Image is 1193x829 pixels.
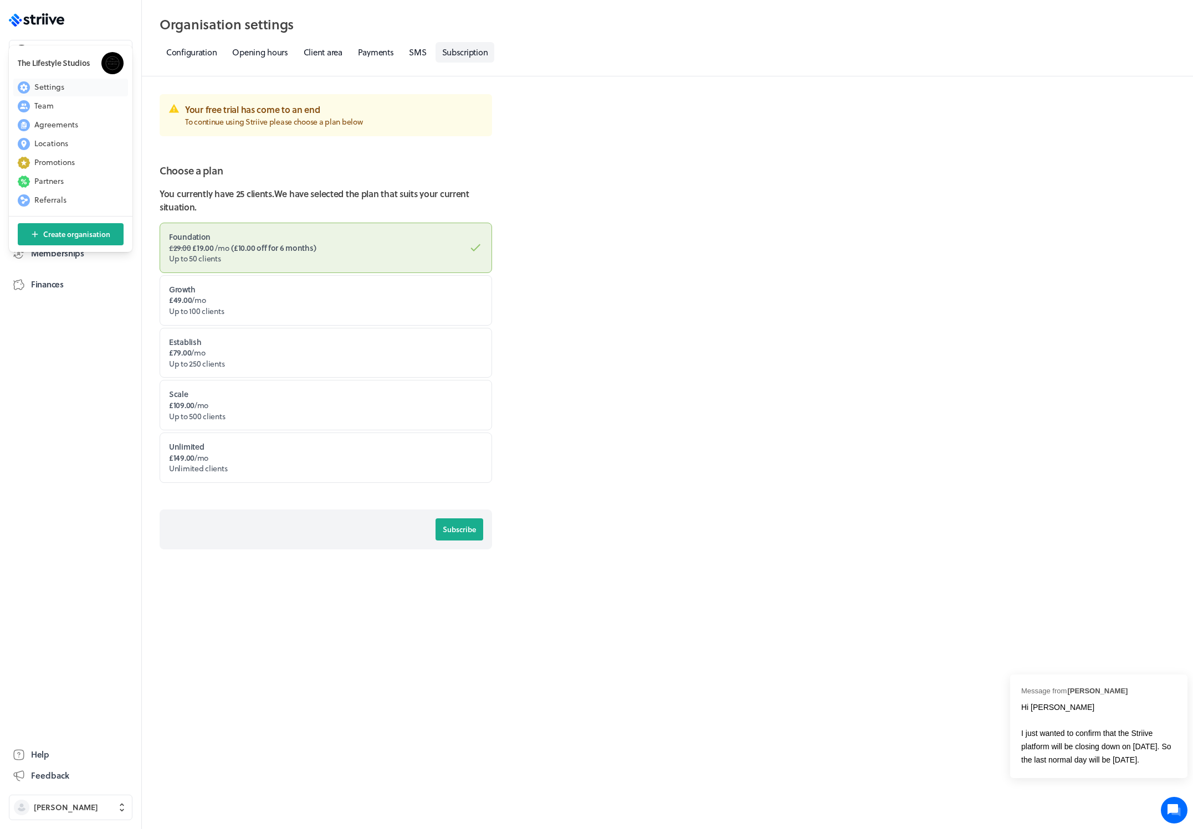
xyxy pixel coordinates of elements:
button: Create organisation [18,223,124,245]
span: £29.00 [169,242,191,254]
span: Settings [34,81,64,92]
span: Up to 50 clients [169,253,221,264]
nav: Tabs [160,42,1175,63]
span: £19.00 [192,242,213,254]
span: £49.00 [169,294,192,306]
span: /mo [169,347,206,358]
p: You currently have 25 clients . We have selected the plan that suits your current situation. [160,187,492,214]
iframe: gist-messenger-bubble-iframe [1161,797,1187,823]
button: Promotions [13,154,128,172]
p: Find an answer quickly [15,268,207,281]
span: [DATE] [17,198,42,207]
strong: Foundation [169,231,211,243]
h2: Choose a plan [160,163,492,178]
span: /mo [169,399,208,411]
a: SMS [402,42,433,63]
button: Referrals [13,192,128,209]
img: US [17,145,39,167]
a: Opening hours [226,42,294,63]
h2: We're here to help. Ask us anything! [17,65,205,101]
strong: Unlimited [169,441,204,452]
span: Create organisation [43,229,110,239]
span: Subscribe [443,524,476,534]
input: Search articles [32,286,198,308]
h2: Recent conversations [19,121,178,131]
span: ( £10.00 off for 6 months ) [231,242,316,254]
span: See all [178,122,202,130]
button: Partners [13,173,128,190]
span: /mo [169,242,229,254]
h1: Hi [PERSON_NAME] [17,45,205,63]
span: Agreements [34,119,78,130]
span: Up to 100 clients [169,305,224,317]
span: Team [34,100,54,111]
button: Team [13,97,128,115]
span: Up to 250 clients [169,358,224,369]
strong: Growth [169,284,195,295]
span: Promotions [34,157,75,168]
span: Referrals [34,194,66,205]
a: Client area [297,42,349,63]
button: Settings [13,79,128,96]
button: New conversation [17,225,204,247]
span: £109.00 [169,399,194,411]
span: Up to 500 clients [169,410,225,422]
div: Hi [PERSON_NAME] just wanted to confirm that the Striive platform will be closing down on [DATE].... [17,168,204,191]
strong: Scale [169,388,188,400]
h3: The Lifestyle Studios [18,58,93,69]
span: Locations [34,138,68,149]
h3: Your free trial has come to an end [185,103,483,116]
span: £149.00 [169,452,194,464]
a: Subscription [436,42,495,63]
button: Subscribe [436,518,483,540]
span: New conversation [71,231,133,240]
span: Partners [34,176,64,187]
img: The Lifestyle Studios [101,52,124,74]
a: Configuration [160,42,223,63]
strong: Establish [169,336,201,348]
div: USHi [PERSON_NAME] just wanted to confirm that the Striive platform will be closing down on [DATE... [8,136,213,215]
span: /mo [169,294,206,306]
span: Unlimited clients [169,462,227,474]
button: Locations [13,135,128,153]
p: To continue using Striive please choose a plan below [185,116,483,127]
span: £79.00 [169,347,191,358]
button: Agreements [13,116,128,134]
a: Payments [351,42,401,63]
div: [PERSON_NAME] • [17,191,204,199]
h2: Organisation settings [160,13,1175,35]
span: /mo [169,452,208,464]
